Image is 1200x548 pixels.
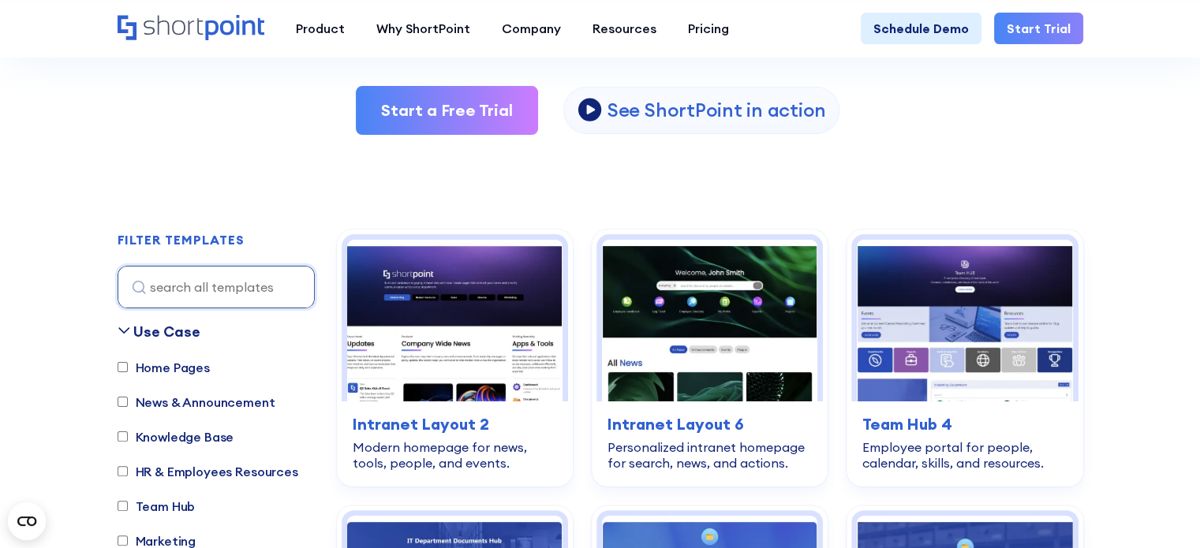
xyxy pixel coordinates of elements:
[296,19,345,38] div: Product
[353,439,557,471] div: Modern homepage for news, tools, people, and events.
[353,412,557,436] h3: Intranet Layout 2
[118,43,1083,58] h2: Site, intranet, and page templates built for modern SharePoint Intranet.
[688,19,729,38] div: Pricing
[861,13,981,44] a: Schedule Demo
[280,13,361,44] a: Product
[118,358,210,377] label: Home Pages
[862,412,1067,436] h3: Team Hub 4
[118,397,128,407] input: News & Announcement
[118,535,128,546] input: Marketing
[672,13,745,44] a: Pricing
[502,19,561,38] div: Company
[337,229,573,486] a: Intranet Layout 2 – SharePoint Homepage Design: Modern homepage for news, tools, people, and even...
[577,13,672,44] a: Resources
[118,233,245,246] div: FILTER TEMPLATES
[118,466,128,476] input: HR & Employees Resources
[118,462,298,481] label: HR & Employees Resources
[118,431,128,442] input: Knowledge Base
[607,439,812,471] div: Personalized intranet homepage for search, news, and actions.
[8,502,46,540] button: Open CMP widget
[361,13,486,44] a: Why ShortPoint
[862,439,1067,471] div: Employee portal for people, calendar, skills, and resources.
[994,13,1083,44] a: Start Trial
[486,13,577,44] a: Company
[1121,472,1200,548] iframe: Chat Widget
[118,427,234,446] label: Knowledge Base
[563,87,839,134] a: open lightbox
[118,501,128,511] input: Team Hub
[356,86,538,135] a: Start a Free Trial
[376,19,470,38] div: Why ShortPoint
[602,240,817,401] img: Intranet Layout 6 – SharePoint Homepage Design: Personalized intranet homepage for search, news, ...
[347,240,563,401] img: Intranet Layout 2 – SharePoint Homepage Design: Modern homepage for news, tools, people, and events.
[118,362,128,372] input: Home Pages
[607,98,826,122] p: See ShortPoint in action
[133,321,200,342] div: Use Case
[118,497,196,516] label: Team Hub
[593,19,656,38] div: Resources
[847,229,1082,486] a: Team Hub 4 – SharePoint Employee Portal Template: Employee portal for people, calendar, skills, a...
[857,240,1072,401] img: Team Hub 4 – SharePoint Employee Portal Template: Employee portal for people, calendar, skills, a...
[607,412,812,436] h3: Intranet Layout 6
[118,393,275,412] label: News & Announcement
[118,266,315,308] input: search all templates
[592,229,828,486] a: Intranet Layout 6 – SharePoint Homepage Design: Personalized intranet homepage for search, news, ...
[118,15,264,42] a: Home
